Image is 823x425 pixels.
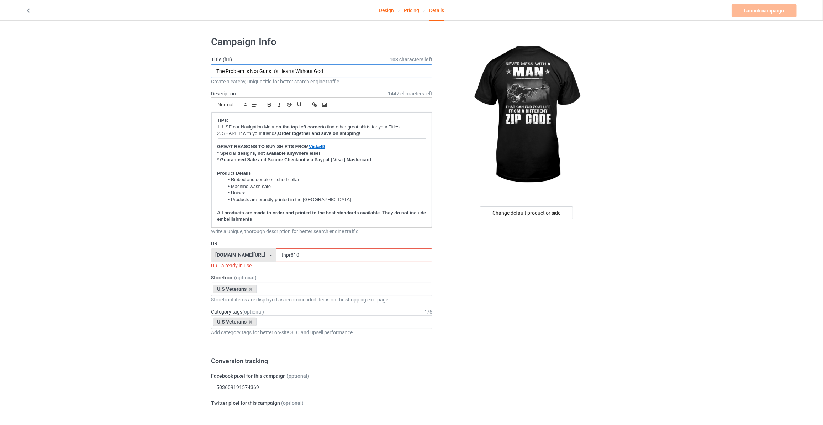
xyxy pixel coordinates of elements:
div: [DOMAIN_NAME][URL] [215,252,265,257]
span: (optional) [242,309,264,315]
li: Ribbed and double stitched collar [224,177,426,183]
p: : [217,117,426,124]
p: 1. USE our Navigation Menu to find other great shirts for your Titles. [217,124,426,131]
div: U.S Veterans [213,285,257,293]
span: 103 characters left [390,56,432,63]
label: Title (h1) [211,56,432,63]
li: Products are proudly printed in the [GEOGRAPHIC_DATA] [224,196,426,203]
a: Design [379,0,394,20]
div: 1 / 6 [424,308,432,315]
strong: GREAT REASONS TO BUY SHIRTS FROM [217,144,309,149]
div: U.S Veterans [213,318,257,326]
label: Storefront [211,274,432,281]
strong: Product Details [217,170,251,176]
strong: on the top left corner [276,124,322,130]
strong: Order together and save on shipping [278,131,359,136]
label: URL [211,240,432,247]
label: Description [211,91,236,96]
div: URL already in use [211,262,432,269]
div: Change default product or side [480,206,573,219]
div: Add category tags for better on-site SEO and upsell performance. [211,329,432,336]
a: Pricing [404,0,419,20]
div: Create a catchy, unique title for better search engine traffic. [211,78,432,85]
label: Facebook pixel for this campaign [211,372,432,379]
span: (optional) [234,275,257,280]
li: Machine-wash safe [224,183,426,190]
div: Storefront items are displayed as recommended items on the shopping cart page. [211,296,432,303]
label: Twitter pixel for this campaign [211,399,432,406]
h3: Conversion tracking [211,357,432,365]
strong: All products are made to order and printed to the best standards available. They do not include e... [217,210,427,222]
strong: * Guaranteed Safe and Secure Checkout via Paypal | Visa | Mastercard: [217,157,373,162]
img: Screenshot_at_Jul_03_11-49-29.png [217,138,426,142]
strong: * Special designs, not available anywhere else! [217,151,320,156]
span: (optional) [281,400,304,406]
strong: TIPs [217,117,227,123]
h1: Campaign Info [211,36,432,48]
li: Unisex [224,190,426,196]
div: Write a unique, thorough description for better search engine traffic. [211,228,432,235]
p: 2. SHARE it with your friends, ! [217,130,426,137]
label: Category tags [211,308,264,315]
div: Details [429,0,444,21]
span: (optional) [287,373,309,379]
a: Vista49 [309,144,325,149]
span: 1447 characters left [388,90,432,97]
